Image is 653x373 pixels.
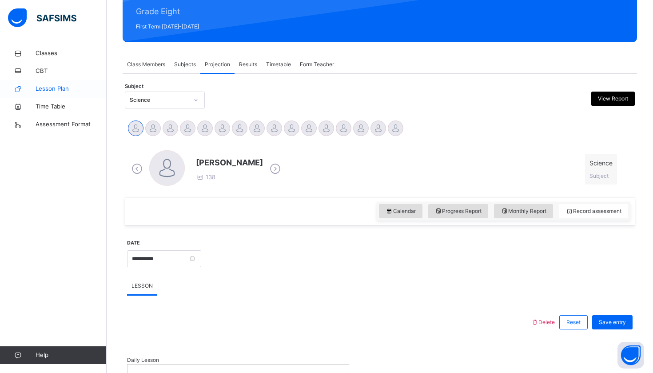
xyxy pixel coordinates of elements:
[501,207,546,215] span: Monthly Report
[36,351,106,360] span: Help
[127,240,140,247] label: Date
[266,60,291,68] span: Timetable
[589,158,613,168] span: Science
[127,356,349,364] span: Daily Lesson
[589,172,609,179] span: Subject
[435,207,482,215] span: Progress Report
[36,84,107,93] span: Lesson Plan
[617,342,644,369] button: Open asap
[300,60,334,68] span: Form Teacher
[598,95,628,103] span: View Report
[36,49,107,58] span: Classes
[125,83,143,90] span: Subject
[196,173,215,180] span: 138
[566,318,581,326] span: Reset
[239,60,257,68] span: Results
[127,60,165,68] span: Class Members
[531,319,555,325] span: Delete
[386,207,416,215] span: Calendar
[205,60,230,68] span: Projection
[131,282,153,290] span: LESSON
[565,207,621,215] span: Record assessment
[196,156,263,168] span: [PERSON_NAME]
[130,96,188,104] div: Science
[599,318,626,326] span: Save entry
[36,120,107,129] span: Assessment Format
[174,60,196,68] span: Subjects
[36,102,107,111] span: Time Table
[8,8,76,27] img: safsims
[36,67,107,76] span: CBT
